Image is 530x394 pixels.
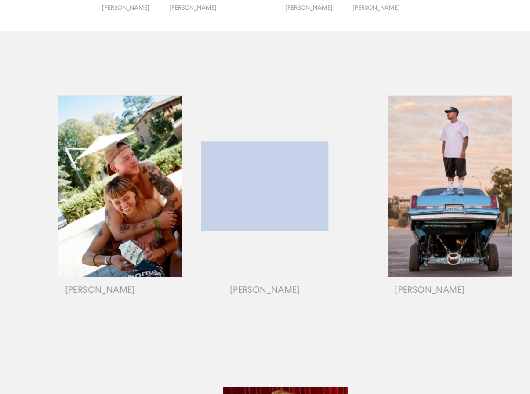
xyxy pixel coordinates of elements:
span: [PERSON_NAME] [285,4,333,11]
span: [PERSON_NAME] [169,4,217,11]
span: [PERSON_NAME] [352,4,400,11]
button: [PERSON_NAME] [169,4,285,21]
button: [PERSON_NAME] [352,4,420,21]
button: [PERSON_NAME] [285,4,352,21]
button: [PERSON_NAME] [102,4,169,21]
span: [PERSON_NAME] [102,4,149,11]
